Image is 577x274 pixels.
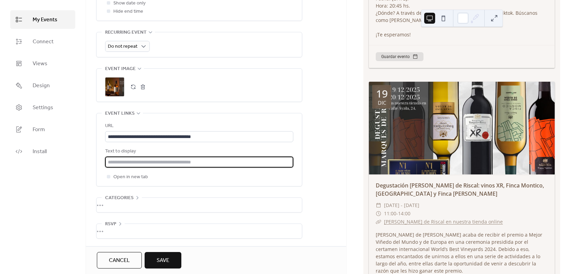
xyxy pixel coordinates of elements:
a: Degustación [PERSON_NAME] de Riscal: vinos XR, Finca Montico, [GEOGRAPHIC_DATA] y Finca [PERSON_N... [376,182,544,197]
span: - [396,209,398,218]
span: Form [33,126,45,134]
a: Settings [10,98,75,117]
span: My Events [33,16,57,24]
span: Event image [105,65,136,73]
button: Save [145,252,181,269]
span: Save [157,256,169,265]
div: ; [105,77,124,96]
span: Settings [33,104,53,112]
div: ••• [97,198,302,212]
span: Event links [105,110,135,118]
div: ​ [376,218,381,226]
span: Categories [105,194,134,202]
a: Connect [10,32,75,51]
span: Cancel [109,256,130,265]
a: Design [10,76,75,95]
button: Guardar evento [376,52,423,61]
div: ​ [376,209,381,218]
span: Design [33,82,50,90]
span: Install [33,148,47,156]
a: Views [10,54,75,73]
span: Connect [33,38,54,46]
span: 11:00 [384,209,396,218]
div: 19 [376,89,388,99]
span: Open in new tab [113,173,148,181]
div: dic [378,100,386,105]
div: URL [105,122,292,130]
div: ​ [376,201,381,209]
div: Text to display [105,147,292,156]
span: Views [33,60,47,68]
div: ••• [97,224,302,238]
a: Install [10,142,75,161]
a: My Events [10,10,75,29]
span: RSVP [105,220,116,228]
span: [DATE] - [DATE] [384,201,419,209]
a: Form [10,120,75,139]
a: [PERSON_NAME] de Riscal en nuestra tienda online [384,218,503,225]
span: 14:00 [398,209,410,218]
span: Recurring event [105,28,147,37]
span: Hide end time [113,8,143,16]
button: Cancel [97,252,142,269]
span: Do not repeat [108,42,137,51]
